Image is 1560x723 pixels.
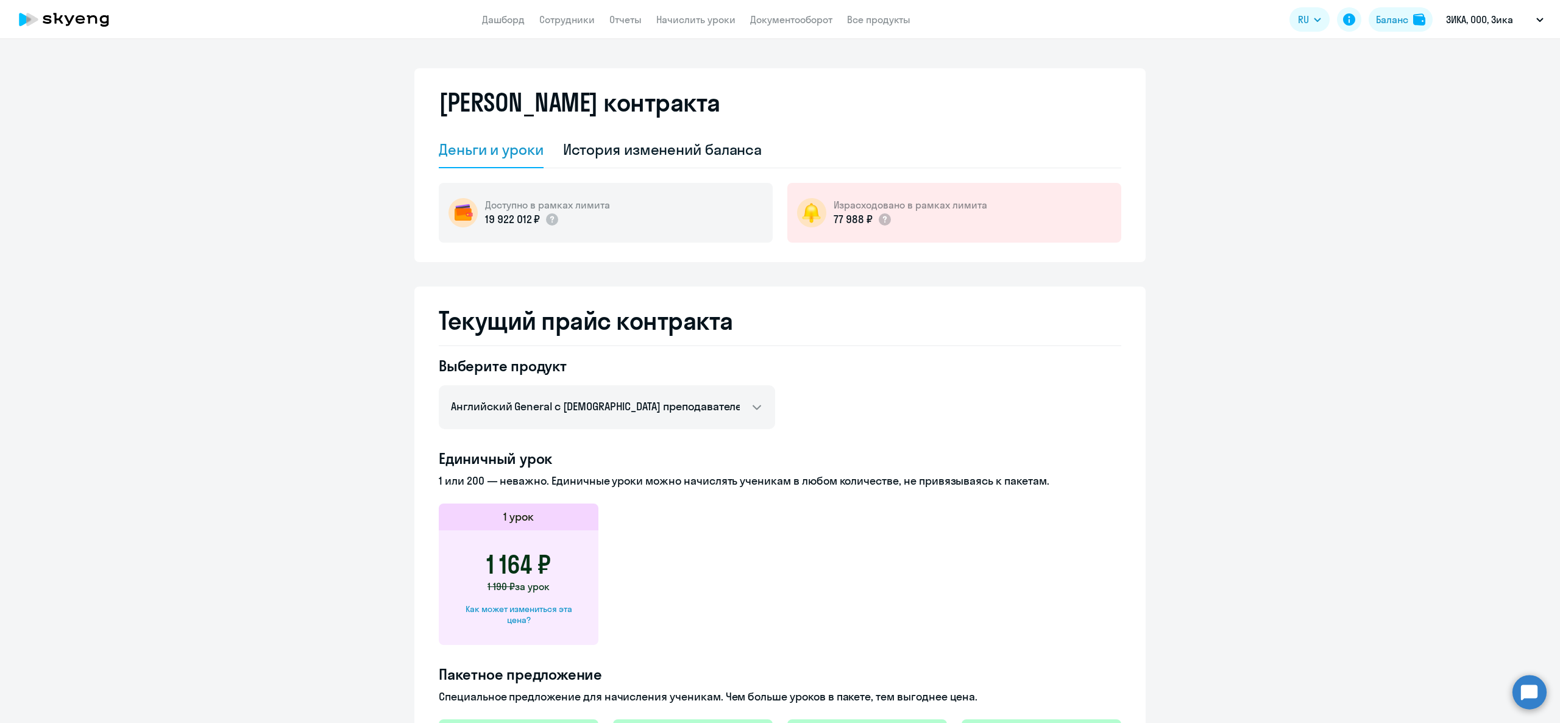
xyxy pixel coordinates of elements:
[485,198,610,212] h5: Доступно в рамках лимита
[834,212,873,227] p: 77 988 ₽
[439,473,1121,489] p: 1 или 200 — неважно. Единичные уроки можно начислять ученикам в любом количестве, не привязываясь...
[563,140,762,159] div: История изменений баланса
[1289,7,1330,32] button: RU
[1440,5,1550,34] button: ЗИКА, ООО, Зика
[485,212,540,227] p: 19 922 012 ₽
[439,689,1121,705] p: Специальное предложение для начисления ученикам. Чем больше уроков в пакете, тем выгоднее цена.
[439,140,544,159] div: Деньги и уроки
[1413,13,1425,26] img: balance
[750,13,832,26] a: Документооборот
[1446,12,1513,27] p: ЗИКА, ООО, Зика
[482,13,525,26] a: Дашборд
[439,306,1121,335] h2: Текущий прайс контракта
[503,509,534,525] h5: 1 урок
[458,604,579,625] div: Как может измениться эта цена?
[539,13,595,26] a: Сотрудники
[439,664,1121,684] h4: Пакетное предложение
[1298,12,1309,27] span: RU
[1376,12,1408,27] div: Баланс
[797,198,826,227] img: bell-circle.png
[1369,7,1433,32] button: Балансbalance
[486,550,551,579] h3: 1 164 ₽
[487,580,515,593] span: 1 190 ₽
[847,13,910,26] a: Все продукты
[439,88,720,117] h2: [PERSON_NAME] контракта
[515,580,550,593] span: за урок
[448,198,478,227] img: wallet-circle.png
[439,356,775,376] h4: Выберите продукт
[609,13,642,26] a: Отчеты
[834,198,987,212] h5: Израсходовано в рамках лимита
[439,449,1121,468] h4: Единичный урок
[656,13,736,26] a: Начислить уроки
